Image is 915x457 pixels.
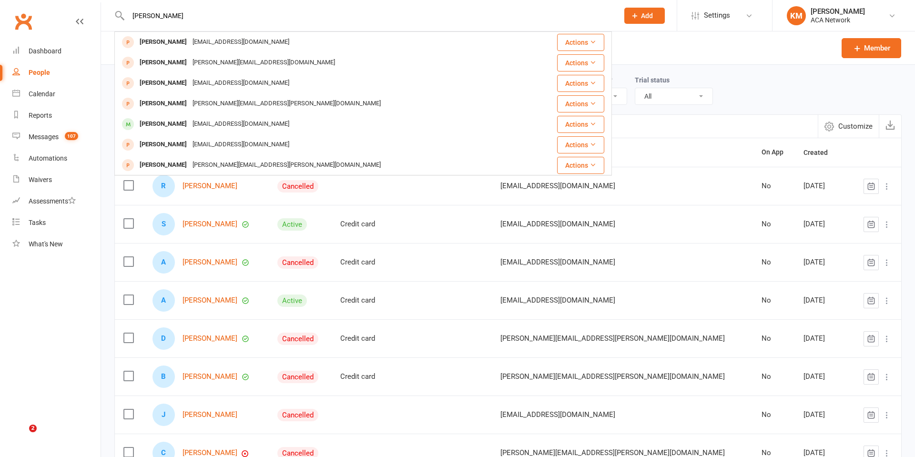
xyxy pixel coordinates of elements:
div: [PERSON_NAME][EMAIL_ADDRESS][PERSON_NAME][DOMAIN_NAME] [190,158,384,172]
div: Active [277,295,307,307]
div: Credit card [340,335,407,343]
button: Actions [557,95,604,112]
a: [PERSON_NAME] [183,449,237,457]
div: People [29,69,50,76]
div: [PERSON_NAME] [137,158,190,172]
div: [DATE] [803,296,843,305]
div: No [762,373,787,381]
a: [PERSON_NAME] [183,373,237,381]
a: [PERSON_NAME] [183,258,237,266]
div: What's New [29,240,63,248]
div: [DATE] [803,182,843,190]
span: [EMAIL_ADDRESS][DOMAIN_NAME] [500,177,615,195]
button: Customize [818,115,879,138]
div: [EMAIL_ADDRESS][DOMAIN_NAME] [190,76,292,90]
div: [DATE] [803,449,843,457]
iframe: Intercom live chat [10,425,32,447]
button: Created [803,147,838,158]
div: Assessments [29,197,76,205]
a: [PERSON_NAME] [183,182,237,190]
span: Member [864,42,890,54]
div: [EMAIL_ADDRESS][DOMAIN_NAME] [190,138,292,152]
button: Actions [557,157,604,174]
div: Reports [29,112,52,119]
div: Stella [152,213,175,235]
div: No [762,220,787,228]
button: Actions [557,116,604,133]
span: [PERSON_NAME][EMAIL_ADDRESS][PERSON_NAME][DOMAIN_NAME] [500,329,725,347]
div: Cancelled [277,409,318,421]
button: Actions [557,75,604,92]
button: Add [624,8,665,24]
a: Clubworx [11,10,35,33]
div: Brent [152,366,175,388]
span: Add [641,12,653,20]
span: 2 [29,425,37,432]
div: [EMAIL_ADDRESS][DOMAIN_NAME] [190,35,292,49]
div: Ruqayyah [152,175,175,197]
div: [PERSON_NAME][EMAIL_ADDRESS][DOMAIN_NAME] [190,56,338,70]
a: [PERSON_NAME] [183,335,237,343]
div: [DATE] [803,335,843,343]
div: [PERSON_NAME][EMAIL_ADDRESS][PERSON_NAME][DOMAIN_NAME] [190,97,384,111]
a: [PERSON_NAME] [183,220,237,228]
th: On App [753,138,795,167]
span: 107 [65,132,78,140]
a: Calendar [12,83,101,105]
div: Calendar [29,90,55,98]
div: No [762,411,787,419]
a: Tasks [12,212,101,234]
div: Waivers [29,176,52,183]
div: No [762,296,787,305]
button: Actions [557,136,604,153]
div: [PERSON_NAME] [137,35,190,49]
div: Messages [29,133,59,141]
div: Cancelled [277,371,318,383]
a: [PERSON_NAME] [183,411,237,419]
div: [PERSON_NAME] [811,7,865,16]
span: [EMAIL_ADDRESS][DOMAIN_NAME] [500,291,615,309]
a: Assessments [12,191,101,212]
div: No [762,449,787,457]
div: [PERSON_NAME] [137,138,190,152]
div: Austin [152,289,175,312]
input: Search... [125,9,612,22]
label: Trial status [635,76,670,84]
div: Credit card [340,296,407,305]
div: Credit card [340,258,407,266]
div: [EMAIL_ADDRESS][DOMAIN_NAME] [190,117,292,131]
span: [EMAIL_ADDRESS][DOMAIN_NAME] [500,253,615,271]
span: [EMAIL_ADDRESS][DOMAIN_NAME] [500,215,615,233]
div: Dena [152,327,175,350]
div: [DATE] [803,373,843,381]
div: ACA Network [811,16,865,24]
a: People [12,62,101,83]
div: No [762,335,787,343]
div: No [762,258,787,266]
div: [DATE] [803,411,843,419]
a: What's New [12,234,101,255]
div: Credit card [340,373,407,381]
div: Aarti [152,251,175,274]
span: Created [803,149,838,156]
span: Settings [704,5,730,26]
div: KM [787,6,806,25]
div: [DATE] [803,220,843,228]
div: Credit card [340,220,407,228]
div: [PERSON_NAME] [137,56,190,70]
a: Dashboard [12,41,101,62]
div: [PERSON_NAME] [137,117,190,131]
div: Cancelled [277,180,318,193]
span: [EMAIL_ADDRESS][DOMAIN_NAME] [500,406,615,424]
button: Actions [557,54,604,71]
div: Cancelled [277,256,318,269]
div: [PERSON_NAME] [137,97,190,111]
a: Automations [12,148,101,169]
div: Julie [152,404,175,426]
a: Messages 107 [12,126,101,148]
div: No [762,182,787,190]
div: Dashboard [29,47,61,55]
div: Tasks [29,219,46,226]
a: [PERSON_NAME] [183,296,237,305]
div: [PERSON_NAME] [137,76,190,90]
